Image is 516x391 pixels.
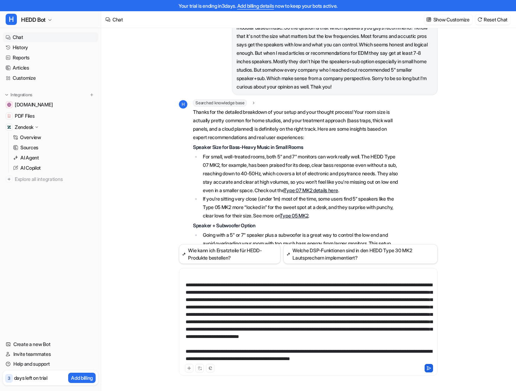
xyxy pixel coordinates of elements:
span: Explore all integrations [15,174,95,185]
button: Wie kann ich Ersatzteile für HEDD-Produkte bestellen? [179,244,280,264]
img: Zendesk [7,125,11,129]
p: AI Copilot [20,164,41,171]
button: Show Customize [424,14,472,25]
a: Explore all integrations [3,174,98,184]
a: Chat [3,32,98,42]
p: AI Agent [20,154,39,161]
button: Reset Chat [475,14,510,25]
span: PDF Files [15,112,34,119]
button: Add billing [68,373,96,383]
img: PDF Files [7,114,11,118]
span: H [6,14,17,25]
a: AI Agent [10,153,98,163]
li: Going with a 5" or 7" speaker plus a subwoofer is a great way to control the low end and avoid ov... [201,231,399,273]
img: hedd.audio [7,103,11,107]
li: If you’re sitting very close (under 1m) most of the time, some users find 5" speakers like the Ty... [201,195,399,220]
a: Type 05 MK2 [280,213,308,219]
img: customize [426,17,431,22]
span: [DOMAIN_NAME] [15,101,53,108]
a: PDF FilesPDF Files [3,111,98,121]
p: Add billing [71,374,93,382]
p: Integrations [11,92,32,98]
p: days left on trial [14,374,47,382]
a: Articles [3,63,98,73]
p: Sources [20,144,38,151]
a: AI Copilot [10,163,98,173]
a: Invite teammates [3,349,98,359]
a: Customize [3,73,98,83]
a: Reports [3,53,98,63]
button: Welche DSP-Funktionen sind in den HEDD Type 30 MK2 Lautsprechern implementiert? [283,244,438,264]
a: Sources [10,143,98,152]
p: Show Customize [433,16,470,23]
a: Type 07 MK2 details here [284,187,338,193]
strong: Speaker + Subwoofer Option [193,222,256,228]
a: Add billing details [237,3,274,9]
p: Overview [20,134,41,141]
button: Integrations [3,91,34,98]
span: Searched knowledge base [193,99,247,106]
p: Thanks for the detailed breakdown of your setup and your thought process! Your room size is actua... [193,108,399,142]
a: hedd.audio[DOMAIN_NAME] [3,100,98,110]
a: History [3,43,98,52]
img: expand menu [4,92,9,97]
p: 3 [8,375,10,382]
li: For small, well-treated rooms, both 5" and 7" monitors can work really well. The HEDD Type 07 MK2... [201,152,399,195]
span: H [179,100,187,109]
p: Zendesk [15,124,33,131]
img: reset [477,17,482,22]
img: menu_add.svg [89,92,94,97]
a: Help and support [3,359,98,369]
img: explore all integrations [6,176,13,183]
span: HEDD Bot [21,15,46,25]
strong: Speaker Size for Bass-Heavy Music in Small Rooms [193,144,303,150]
a: Create a new Bot [3,339,98,349]
div: Chat [112,16,123,23]
a: Overview [10,132,98,142]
